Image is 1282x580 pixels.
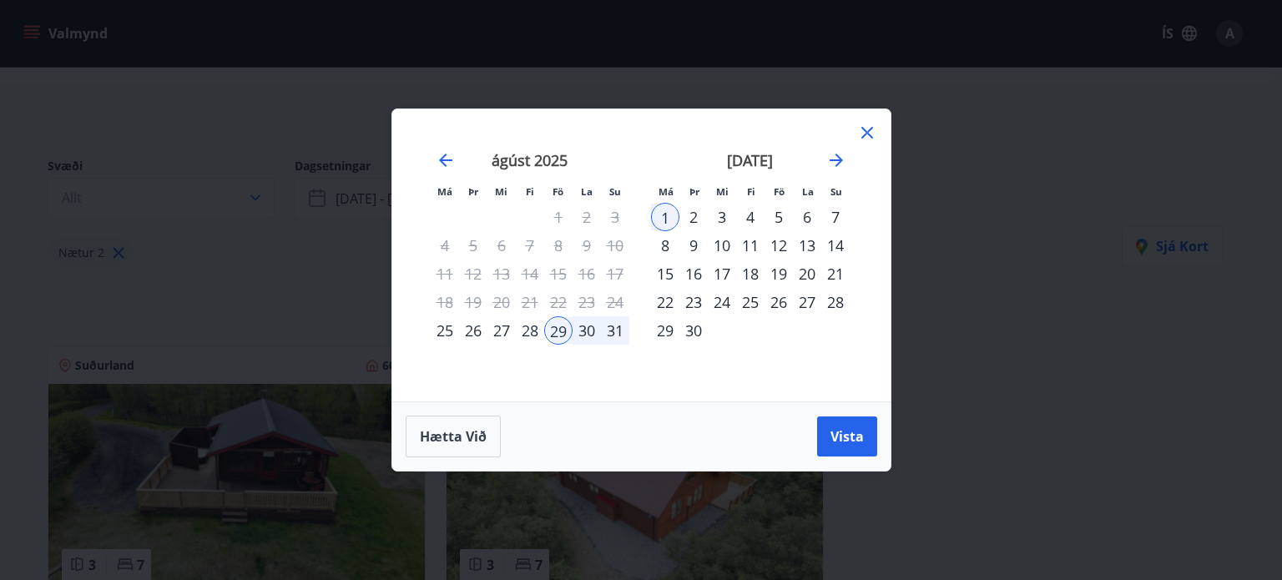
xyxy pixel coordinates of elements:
div: 20 [793,260,821,288]
td: Not available. þriðjudagur, 12. ágúst 2025 [459,260,487,288]
td: Not available. laugardagur, 9. ágúst 2025 [573,231,601,260]
td: Selected as end date. mánudagur, 1. september 2025 [651,203,679,231]
td: Choose sunnudagur, 14. september 2025 as your check-in date. It’s available. [821,231,850,260]
strong: ágúst 2025 [492,150,568,170]
td: Choose fimmtudagur, 18. september 2025 as your check-in date. It’s available. [736,260,765,288]
small: Má [659,185,674,198]
td: Selected as start date. föstudagur, 29. ágúst 2025 [544,316,573,345]
td: Choose laugardagur, 13. september 2025 as your check-in date. It’s available. [793,231,821,260]
div: 31 [601,316,629,345]
div: 14 [821,231,850,260]
td: Not available. fimmtudagur, 7. ágúst 2025 [516,231,544,260]
td: Not available. mánudagur, 4. ágúst 2025 [431,231,459,260]
td: Selected. laugardagur, 30. ágúst 2025 [573,316,601,345]
span: Hætta við [420,427,487,446]
td: Not available. laugardagur, 23. ágúst 2025 [573,288,601,316]
td: Not available. fimmtudagur, 21. ágúst 2025 [516,288,544,316]
div: 27 [487,316,516,345]
td: Choose fimmtudagur, 28. ágúst 2025 as your check-in date. It’s available. [516,316,544,345]
small: Má [437,185,452,198]
div: 8 [651,231,679,260]
td: Choose miðvikudagur, 3. september 2025 as your check-in date. It’s available. [708,203,736,231]
div: 25 [736,288,765,316]
td: Not available. föstudagur, 1. ágúst 2025 [544,203,573,231]
td: Choose mánudagur, 25. ágúst 2025 as your check-in date. It’s available. [431,316,459,345]
td: Choose miðvikudagur, 27. ágúst 2025 as your check-in date. It’s available. [487,316,516,345]
div: 13 [793,231,821,260]
div: 28 [821,288,850,316]
button: Vista [817,416,877,456]
div: 30 [679,316,708,345]
td: Choose þriðjudagur, 9. september 2025 as your check-in date. It’s available. [679,231,708,260]
td: Choose miðvikudagur, 17. september 2025 as your check-in date. It’s available. [708,260,736,288]
div: 12 [765,231,793,260]
div: Move forward to switch to the next month. [826,150,846,170]
td: Not available. mánudagur, 11. ágúst 2025 [431,260,459,288]
td: Choose þriðjudagur, 2. september 2025 as your check-in date. It’s available. [679,203,708,231]
td: Not available. föstudagur, 15. ágúst 2025 [544,260,573,288]
div: 19 [765,260,793,288]
td: Choose miðvikudagur, 24. september 2025 as your check-in date. It’s available. [708,288,736,316]
button: Hætta við [406,416,501,457]
small: Þr [689,185,699,198]
div: 10 [708,231,736,260]
div: 29 [544,316,573,345]
div: 15 [651,260,679,288]
div: 21 [821,260,850,288]
div: 9 [679,231,708,260]
td: Choose mánudagur, 8. september 2025 as your check-in date. It’s available. [651,231,679,260]
span: Vista [830,427,864,446]
small: Su [609,185,621,198]
td: Choose fimmtudagur, 11. september 2025 as your check-in date. It’s available. [736,231,765,260]
div: 3 [708,203,736,231]
td: Choose laugardagur, 6. september 2025 as your check-in date. It’s available. [793,203,821,231]
div: 7 [821,203,850,231]
div: 16 [679,260,708,288]
div: 11 [736,231,765,260]
strong: [DATE] [727,150,773,170]
small: Fi [747,185,755,198]
small: Fi [526,185,534,198]
td: Not available. fimmtudagur, 14. ágúst 2025 [516,260,544,288]
td: Not available. miðvikudagur, 13. ágúst 2025 [487,260,516,288]
td: Not available. laugardagur, 2. ágúst 2025 [573,203,601,231]
td: Choose þriðjudagur, 26. ágúst 2025 as your check-in date. It’s available. [459,316,487,345]
div: Move backward to switch to the previous month. [436,150,456,170]
div: 1 [651,203,679,231]
td: Choose föstudagur, 26. september 2025 as your check-in date. It’s available. [765,288,793,316]
td: Not available. sunnudagur, 17. ágúst 2025 [601,260,629,288]
td: Choose laugardagur, 20. september 2025 as your check-in date. It’s available. [793,260,821,288]
td: Choose mánudagur, 15. september 2025 as your check-in date. It’s available. [651,260,679,288]
td: Choose þriðjudagur, 16. september 2025 as your check-in date. It’s available. [679,260,708,288]
td: Choose mánudagur, 22. september 2025 as your check-in date. It’s available. [651,288,679,316]
td: Choose sunnudagur, 28. september 2025 as your check-in date. It’s available. [821,288,850,316]
td: Choose þriðjudagur, 23. september 2025 as your check-in date. It’s available. [679,288,708,316]
td: Choose sunnudagur, 21. september 2025 as your check-in date. It’s available. [821,260,850,288]
td: Choose föstudagur, 5. september 2025 as your check-in date. It’s available. [765,203,793,231]
td: Selected. sunnudagur, 31. ágúst 2025 [601,316,629,345]
td: Not available. laugardagur, 16. ágúst 2025 [573,260,601,288]
small: Mi [716,185,729,198]
td: Choose sunnudagur, 7. september 2025 as your check-in date. It’s available. [821,203,850,231]
div: 26 [765,288,793,316]
td: Not available. þriðjudagur, 19. ágúst 2025 [459,288,487,316]
td: Choose mánudagur, 29. september 2025 as your check-in date. It’s available. [651,316,679,345]
div: Calendar [412,129,871,381]
small: Þr [468,185,478,198]
div: 28 [516,316,544,345]
td: Not available. þriðjudagur, 5. ágúst 2025 [459,231,487,260]
td: Not available. miðvikudagur, 6. ágúst 2025 [487,231,516,260]
td: Choose fimmtudagur, 25. september 2025 as your check-in date. It’s available. [736,288,765,316]
div: 4 [736,203,765,231]
td: Not available. sunnudagur, 24. ágúst 2025 [601,288,629,316]
td: Choose laugardagur, 27. september 2025 as your check-in date. It’s available. [793,288,821,316]
td: Not available. föstudagur, 8. ágúst 2025 [544,231,573,260]
td: Not available. sunnudagur, 3. ágúst 2025 [601,203,629,231]
div: 27 [793,288,821,316]
div: 25 [431,316,459,345]
div: 6 [793,203,821,231]
td: Not available. miðvikudagur, 20. ágúst 2025 [487,288,516,316]
div: 18 [736,260,765,288]
div: 26 [459,316,487,345]
div: 29 [651,316,679,345]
